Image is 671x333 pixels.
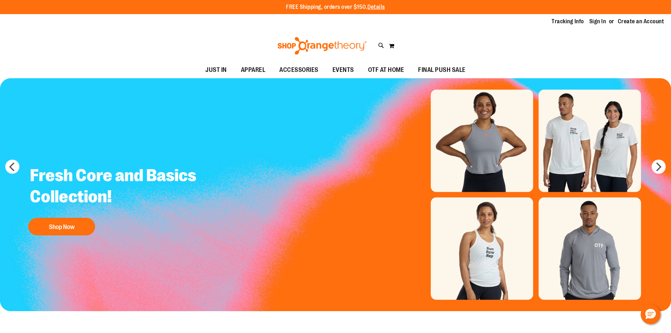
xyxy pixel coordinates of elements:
[652,160,666,174] button: next
[277,37,368,55] img: Shop Orangetheory
[361,62,411,78] a: OTF AT HOME
[368,62,404,78] span: OTF AT HOME
[25,160,212,239] a: Fresh Core and Basics Collection! Shop Now
[234,62,273,78] a: APPAREL
[25,160,212,214] h2: Fresh Core and Basics Collection!
[272,62,325,78] a: ACCESSORIES
[589,18,606,25] a: Sign In
[367,4,385,10] a: Details
[325,62,361,78] a: EVENTS
[241,62,266,78] span: APPAREL
[5,160,19,174] button: prev
[205,62,227,78] span: JUST IN
[552,18,584,25] a: Tracking Info
[279,62,318,78] span: ACCESSORIES
[333,62,354,78] span: EVENTS
[286,3,385,11] p: FREE Shipping, orders over $150.
[618,18,664,25] a: Create an Account
[418,62,466,78] span: FINAL PUSH SALE
[28,218,95,235] button: Shop Now
[411,62,473,78] a: FINAL PUSH SALE
[198,62,234,78] a: JUST IN
[641,304,660,324] button: Hello, have a question? Let’s chat.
